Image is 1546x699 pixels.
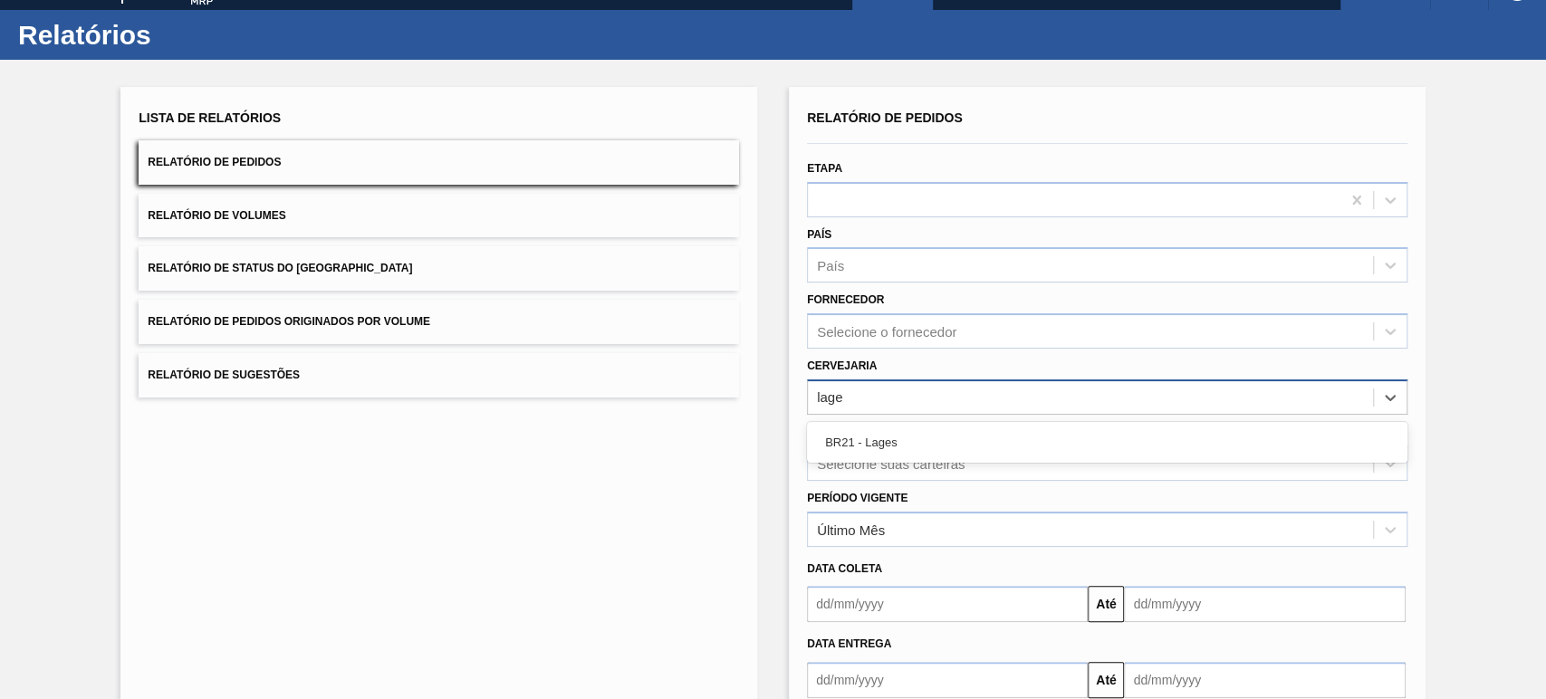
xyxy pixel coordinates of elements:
label: Etapa [807,162,842,175]
label: País [807,228,831,241]
span: Relatório de Sugestões [148,369,300,381]
span: Relatório de Status do [GEOGRAPHIC_DATA] [148,262,412,274]
label: Fornecedor [807,293,884,306]
button: Até [1088,662,1124,698]
div: Selecione suas carteiras [817,455,965,471]
span: Relatório de Pedidos [807,110,963,125]
h1: Relatórios [18,24,340,45]
label: Período Vigente [807,492,907,504]
button: Relatório de Pedidos [139,140,739,185]
button: Relatório de Volumes [139,194,739,238]
input: dd/mm/yyyy [1124,662,1405,698]
label: Cervejaria [807,359,877,372]
input: dd/mm/yyyy [807,662,1088,698]
input: dd/mm/yyyy [807,586,1088,622]
span: Data entrega [807,637,891,650]
span: Relatório de Pedidos [148,156,281,168]
span: Lista de Relatórios [139,110,281,125]
span: Relatório de Pedidos Originados por Volume [148,315,430,328]
input: dd/mm/yyyy [1124,586,1405,622]
button: Até [1088,586,1124,622]
span: Relatório de Volumes [148,209,285,222]
div: Último Mês [817,522,885,537]
div: País [817,258,844,273]
button: Relatório de Pedidos Originados por Volume [139,300,739,344]
button: Relatório de Status do [GEOGRAPHIC_DATA] [139,246,739,291]
button: Relatório de Sugestões [139,353,739,397]
div: Selecione o fornecedor [817,324,956,340]
div: BR21 - Lages [807,426,1407,459]
span: Data coleta [807,562,882,575]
